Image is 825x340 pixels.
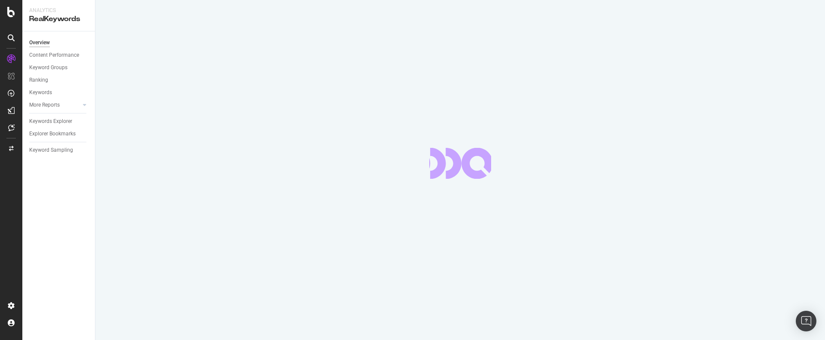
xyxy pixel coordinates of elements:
[29,51,89,60] a: Content Performance
[29,117,72,126] div: Keywords Explorer
[29,129,76,138] div: Explorer Bookmarks
[29,51,79,60] div: Content Performance
[29,14,88,24] div: RealKeywords
[29,117,89,126] a: Keywords Explorer
[29,88,52,97] div: Keywords
[29,146,89,155] a: Keyword Sampling
[796,311,816,331] div: Open Intercom Messenger
[29,101,80,110] a: More Reports
[29,88,89,97] a: Keywords
[29,63,89,72] a: Keyword Groups
[429,148,491,179] div: animation
[29,7,88,14] div: Analytics
[29,146,73,155] div: Keyword Sampling
[29,76,48,85] div: Ranking
[29,129,89,138] a: Explorer Bookmarks
[29,101,60,110] div: More Reports
[29,63,67,72] div: Keyword Groups
[29,38,50,47] div: Overview
[29,76,89,85] a: Ranking
[29,38,89,47] a: Overview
